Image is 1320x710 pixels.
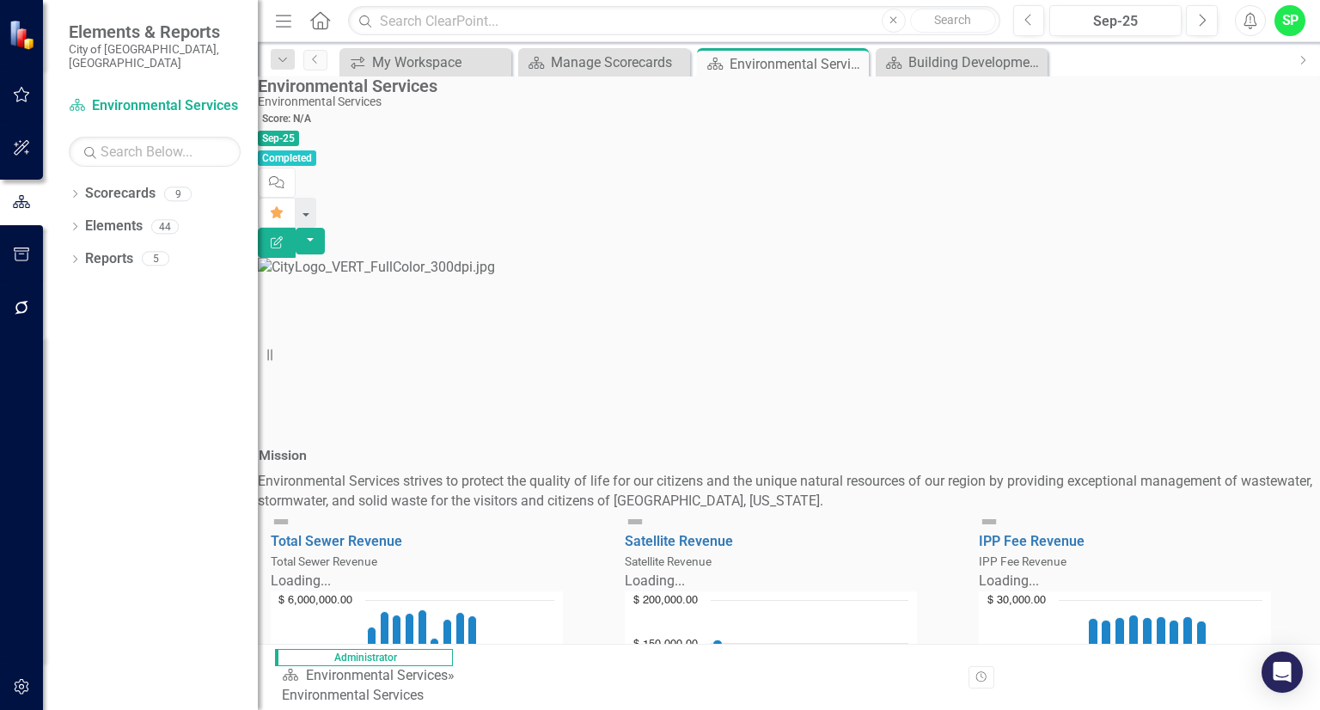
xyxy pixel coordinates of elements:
[85,249,133,269] a: Reports
[625,511,645,532] img: Not Defined
[633,595,698,606] text: $ 200,000.00
[1049,5,1182,36] button: Sep-25
[258,472,1320,511] p: Environmental Services strives to protect the quality of life for our citizens and the unique nat...
[271,511,291,532] img: Not Defined
[271,572,599,591] div: Loading...
[69,42,241,70] small: City of [GEOGRAPHIC_DATA], [GEOGRAPHIC_DATA]
[522,52,686,73] a: Manage Scorecards
[278,595,352,606] text: $ 6,000,000.00
[979,572,1307,591] div: Loading...
[551,52,686,73] div: Manage Scorecards
[979,554,1066,568] small: IPP Fee Revenue
[344,52,507,73] a: My Workspace
[979,533,1085,549] a: IPP Fee Revenue
[625,554,712,568] small: Satellite Revenue
[85,184,156,204] a: Scorecards
[164,187,192,201] div: 9
[625,572,953,591] div: Loading...
[987,595,1046,606] text: $ 30,000.00
[258,111,315,126] span: Score: N/A
[9,19,39,49] img: ClearPoint Strategy
[69,137,241,167] input: Search Below...
[282,666,461,706] div: »
[271,554,377,568] small: Total Sewer Revenue
[880,52,1043,73] a: Building Development Services
[258,95,1311,108] div: Environmental Services
[69,21,241,42] span: Elements & Reports
[69,96,241,116] a: Environmental Services
[372,52,507,73] div: My Workspace
[275,649,453,666] span: Administrator
[1055,11,1176,32] div: Sep-25
[258,258,534,443] img: CityLogo_VERT_FullColor_300dpi.jpg
[910,9,996,33] button: Search
[908,52,1043,73] div: Building Development Services
[1262,652,1303,693] div: Open Intercom Messenger
[258,77,1311,95] div: Environmental Services
[934,13,971,27] span: Search
[979,511,999,532] img: Not Defined
[1274,5,1305,36] button: SP
[271,533,402,549] a: Total Sewer Revenue
[258,150,316,166] span: Completed
[142,252,169,266] div: 5
[151,219,179,234] div: 44
[258,131,299,146] span: Sep-25
[348,6,999,36] input: Search ClearPoint...
[625,533,733,549] a: Satellite Revenue
[85,217,143,236] a: Elements
[306,667,448,683] a: Environmental Services
[633,639,698,650] text: $ 150,000.00
[282,686,461,706] div: Environmental Services
[259,448,307,463] h3: Mission
[730,53,865,75] div: Environmental Services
